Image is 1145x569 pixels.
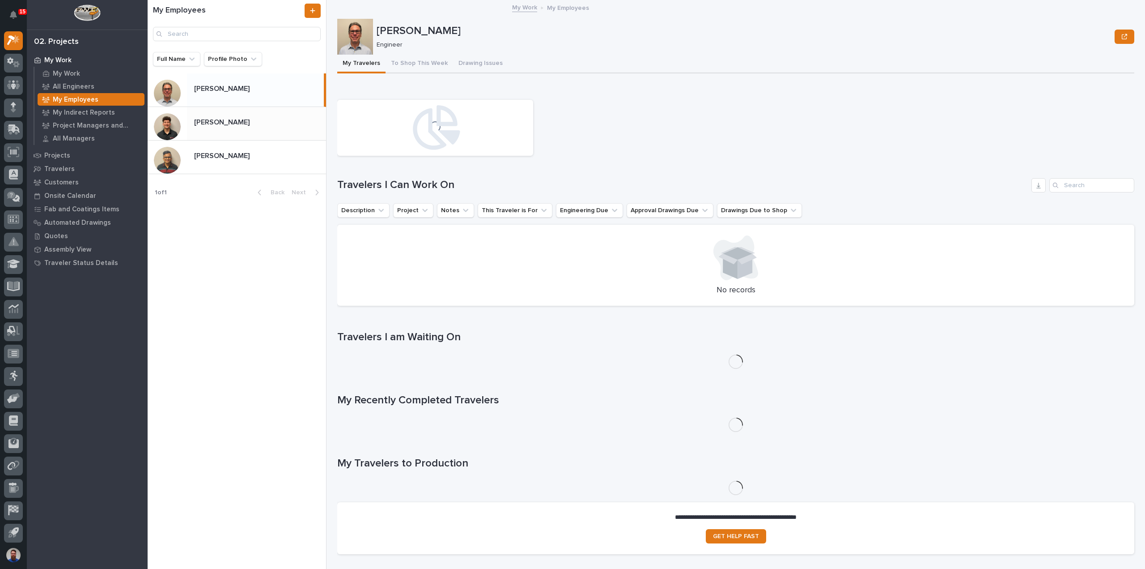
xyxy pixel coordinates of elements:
a: Automated Drawings [27,216,148,229]
h1: Travelers I Can Work On [337,179,1028,192]
a: Projects [27,149,148,162]
a: Assembly View [27,243,148,256]
p: Travelers [44,165,75,173]
span: Next [292,188,311,197]
button: Notifications [4,5,23,24]
p: 1 of 1 [148,182,174,204]
p: Project Managers and Engineers [53,122,141,130]
a: All Managers [34,132,148,145]
p: My Work [53,70,80,78]
a: My Work [512,2,537,12]
p: [PERSON_NAME] [377,25,1111,38]
div: 02. Projects [34,37,79,47]
p: 15 [20,9,25,15]
p: Automated Drawings [44,219,111,227]
p: My Indirect Reports [53,109,115,117]
p: All Engineers [53,83,94,91]
button: Notes [437,203,474,218]
button: Next [288,188,326,197]
button: Approval Drawings Due [627,203,713,218]
button: Engineering Due [556,203,623,218]
a: Traveler Status Details [27,256,148,270]
button: Profile Photo [204,52,262,66]
button: Full Name [153,52,200,66]
p: [PERSON_NAME] [194,83,251,93]
span: Back [265,188,284,197]
h1: Travelers I am Waiting On [337,331,1134,344]
h1: My Employees [153,6,303,16]
a: All Engineers [34,80,148,93]
p: No records [348,286,1124,295]
h1: My Recently Completed Travelers [337,394,1134,407]
span: GET HELP FAST [713,533,759,539]
a: GET HELP FAST [706,529,766,543]
p: [PERSON_NAME] [194,116,251,127]
button: Drawing Issues [453,55,508,73]
button: Description [337,203,390,218]
p: My Work [44,56,72,64]
p: Quotes [44,232,68,240]
a: [PERSON_NAME][PERSON_NAME] [148,107,326,141]
button: This Traveler is For [478,203,552,218]
p: Traveler Status Details [44,259,118,267]
p: Customers [44,179,79,187]
button: To Shop This Week [386,55,453,73]
p: My Employees [53,96,98,104]
input: Search [153,27,321,41]
button: My Travelers [337,55,386,73]
p: Onsite Calendar [44,192,96,200]
a: Travelers [27,162,148,175]
a: Customers [27,175,148,189]
button: Project [393,203,433,218]
a: My Work [27,53,148,67]
input: Search [1049,178,1134,193]
a: My Work [34,67,148,80]
a: [PERSON_NAME][PERSON_NAME] [148,73,326,107]
a: Fab and Coatings Items [27,202,148,216]
button: Drawings Due to Shop [717,203,802,218]
a: My Employees [34,93,148,106]
a: Project Managers and Engineers [34,119,148,132]
a: [PERSON_NAME][PERSON_NAME] [148,141,326,174]
div: Notifications15 [11,11,23,25]
a: Quotes [27,229,148,243]
button: users-avatar [4,546,23,565]
p: Engineer [377,41,1107,49]
h1: My Travelers to Production [337,457,1134,470]
img: Workspace Logo [74,4,100,21]
a: Onsite Calendar [27,189,148,202]
p: My Employees [547,2,589,12]
button: Back [250,188,288,197]
p: Assembly View [44,246,91,254]
a: My Indirect Reports [34,106,148,119]
p: [PERSON_NAME] [194,150,251,160]
p: All Managers [53,135,95,143]
p: Fab and Coatings Items [44,205,119,214]
p: Projects [44,152,70,160]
